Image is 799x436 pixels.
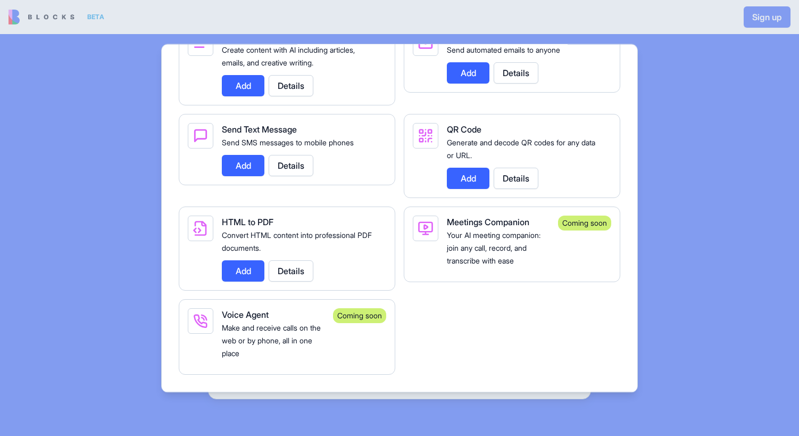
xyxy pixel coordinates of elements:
button: Details [494,168,538,189]
button: Details [494,62,538,84]
button: Add [222,155,264,176]
span: Make and receive calls on the web or by phone, all in one place [222,323,321,358]
button: Add [447,62,489,84]
span: Send automated emails to anyone [447,45,560,54]
button: Add [222,75,264,96]
span: HTML to PDF [222,217,273,227]
span: Create content with AI including articles, emails, and creative writing. [222,45,355,67]
span: Generate and decode QR codes for any data or URL. [447,138,595,160]
span: Convert HTML content into professional PDF documents. [222,231,372,252]
span: QR Code [447,124,481,135]
span: Your AI meeting companion: join any call, record, and transcribe with ease [447,231,540,265]
button: Details [269,155,313,176]
button: Details [269,75,313,96]
button: Details [269,260,313,282]
button: Add [222,260,264,282]
span: Voice Agent [222,309,269,320]
div: Coming soon [558,216,611,231]
div: Coming soon [333,308,386,323]
button: Add [447,168,489,189]
span: Meetings Companion [447,217,529,227]
span: Send SMS messages to mobile phones [222,138,354,147]
span: Send Text Message [222,124,297,135]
